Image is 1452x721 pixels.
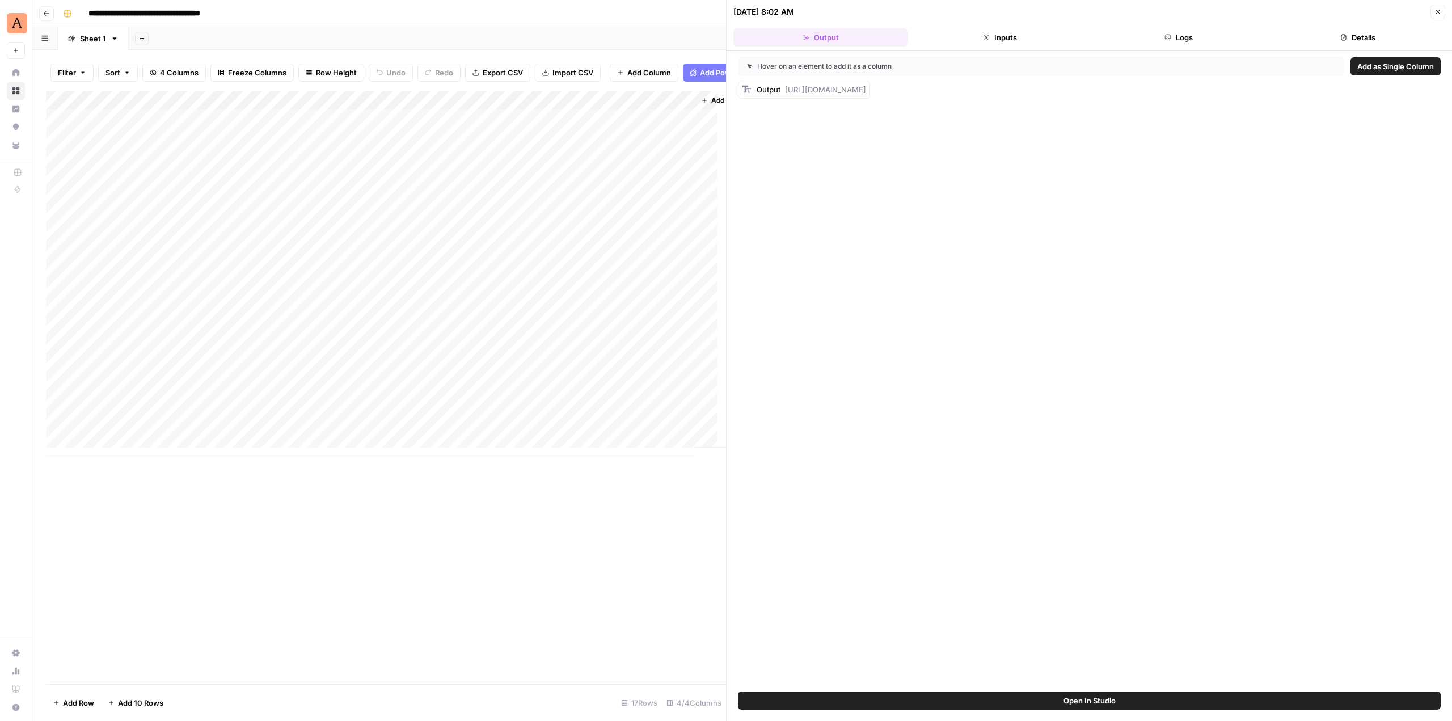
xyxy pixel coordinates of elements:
a: Your Data [7,136,25,154]
a: Opportunities [7,118,25,136]
a: Learning Hub [7,680,25,698]
button: Help + Support [7,698,25,716]
div: [DATE] 8:02 AM [733,6,794,18]
a: Usage [7,662,25,680]
button: 4 Columns [142,64,206,82]
div: 17 Rows [617,694,662,712]
span: Import CSV [552,67,593,78]
button: Filter [50,64,94,82]
div: Sheet 1 [80,33,106,44]
button: Open In Studio [738,692,1441,710]
button: Row Height [298,64,364,82]
a: Insights [7,100,25,118]
span: Export CSV [483,67,523,78]
button: Import CSV [535,64,601,82]
button: Logs [1092,28,1267,47]
span: [URL][DOMAIN_NAME] [785,85,866,94]
button: Redo [417,64,461,82]
button: Add as Single Column [1350,57,1441,75]
button: Inputs [913,28,1087,47]
span: Add Column [627,67,671,78]
button: Add Power Agent [683,64,769,82]
button: Undo [369,64,413,82]
span: Redo [435,67,453,78]
div: Hover on an element to add it as a column [747,61,1113,71]
button: Output [733,28,908,47]
span: Row Height [316,67,357,78]
button: Add Row [46,694,101,712]
span: Filter [58,67,76,78]
span: Add as Single Column [1357,61,1434,72]
a: Home [7,64,25,82]
button: Add Column [697,93,755,108]
button: Workspace: Animalz [7,9,25,37]
a: Settings [7,644,25,662]
img: Animalz Logo [7,13,27,33]
span: Add Power Agent [700,67,762,78]
div: 4/4 Columns [662,694,726,712]
button: Add Column [610,64,678,82]
a: Sheet 1 [58,27,128,50]
a: Browse [7,82,25,100]
span: Undo [386,67,406,78]
span: 4 Columns [160,67,199,78]
button: Export CSV [465,64,530,82]
button: Add 10 Rows [101,694,170,712]
button: Details [1270,28,1445,47]
span: Add 10 Rows [118,697,163,709]
button: Sort [98,64,138,82]
span: Sort [105,67,120,78]
span: Open In Studio [1063,695,1116,706]
span: Add Row [63,697,94,709]
span: Freeze Columns [228,67,286,78]
span: Add Column [711,95,751,106]
button: Freeze Columns [210,64,294,82]
span: Output [757,85,780,94]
